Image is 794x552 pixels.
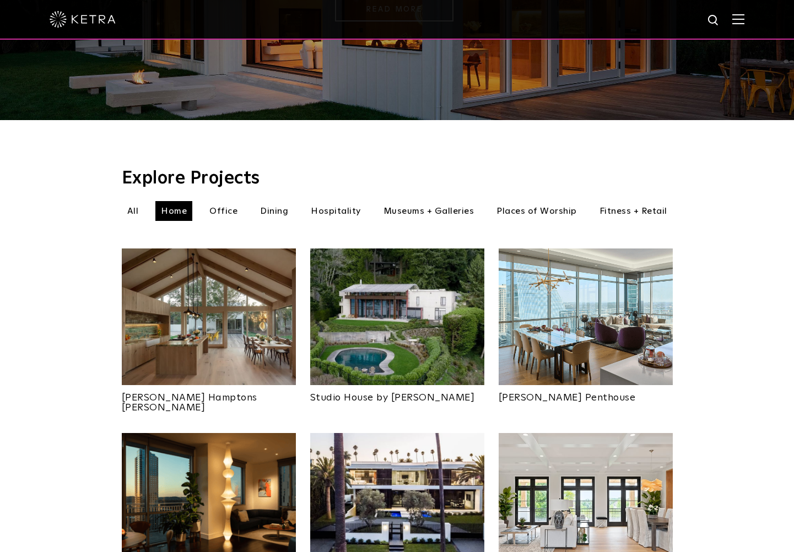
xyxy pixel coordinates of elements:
[732,14,744,24] img: Hamburger%20Nav.svg
[594,201,673,221] li: Fitness + Retail
[378,201,480,221] li: Museums + Galleries
[310,248,484,385] img: An aerial view of Olson Kundig's Studio House in Seattle
[204,201,243,221] li: Office
[122,248,296,385] img: Project_Landing_Thumbnail-2021
[122,201,144,221] li: All
[305,201,366,221] li: Hospitality
[50,11,116,28] img: ketra-logo-2019-white
[155,201,192,221] li: Home
[310,385,484,403] a: Studio House by [PERSON_NAME]
[499,385,673,403] a: [PERSON_NAME] Penthouse
[491,201,582,221] li: Places of Worship
[499,248,673,385] img: Project_Landing_Thumbnail-2022smaller
[122,170,673,187] h3: Explore Projects
[122,385,296,413] a: [PERSON_NAME] Hamptons [PERSON_NAME]
[707,14,721,28] img: search icon
[255,201,294,221] li: Dining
